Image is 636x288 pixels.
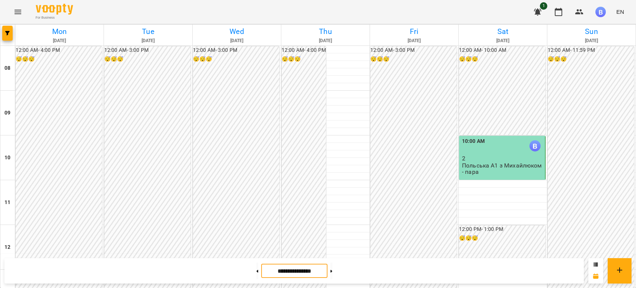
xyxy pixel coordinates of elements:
h6: Tue [105,26,191,37]
span: For Business [36,15,73,20]
h6: 12:00 AM - 3:00 PM [104,46,191,54]
img: Михайлюк Владислав Віталійович (п) [529,140,541,151]
h6: Thu [282,26,368,37]
h6: 10 [4,154,10,162]
h6: 12:00 AM - 4:00 PM [16,46,102,54]
h6: Fri [371,26,457,37]
h6: 😴😴😴 [16,55,102,63]
span: EN [616,8,624,16]
label: 10:00 AM [462,137,485,145]
h6: 😴😴😴 [282,55,326,63]
h6: [DATE] [548,37,635,44]
p: Польська А1 з Михайлюком - пара [462,162,544,175]
h6: 😴😴😴 [459,234,545,242]
p: 2 [462,155,544,162]
h6: Sun [548,26,635,37]
h6: 😴😴😴 [459,55,545,63]
h6: [DATE] [282,37,368,44]
h6: Wed [194,26,280,37]
h6: [DATE] [105,37,191,44]
h6: [DATE] [194,37,280,44]
h6: 😴😴😴 [193,55,279,63]
h6: [DATE] [16,37,102,44]
h6: 😴😴😴 [370,55,457,63]
h6: 12:00 AM - 10:00 AM [459,46,545,54]
button: Menu [9,3,27,21]
button: EN [613,5,627,19]
h6: 12:00 AM - 3:00 PM [193,46,279,54]
img: Voopty Logo [36,4,73,15]
h6: Mon [16,26,102,37]
span: 1 [540,2,547,10]
h6: 12 [4,243,10,251]
h6: 😴😴😴 [104,55,191,63]
h6: [DATE] [371,37,457,44]
h6: 12:00 AM - 4:00 PM [282,46,326,54]
h6: Sat [460,26,546,37]
h6: 12:00 AM - 11:59 PM [548,46,634,54]
h6: 09 [4,109,10,117]
h6: 12:00 AM - 3:00 PM [370,46,457,54]
img: 9c73f5ad7d785d62b5b327f8216d5fc4.jpg [595,7,606,17]
h6: 12:00 PM - 1:00 PM [459,225,545,234]
h6: 11 [4,198,10,207]
h6: [DATE] [460,37,546,44]
h6: 08 [4,64,10,72]
h6: 😴😴😴 [548,55,634,63]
